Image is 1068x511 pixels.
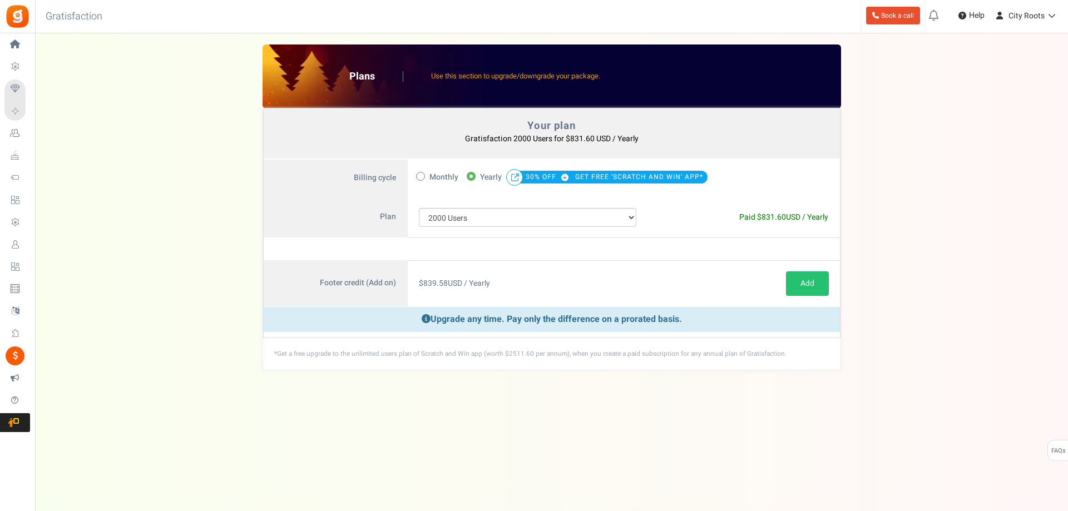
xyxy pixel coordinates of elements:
[33,6,115,28] h3: Gratisfaction
[526,169,573,185] span: 30% OFF
[423,277,448,289] span: 839.58
[264,307,840,332] p: Upgrade any time. Pay only the difference on a prorated basis.
[5,4,30,29] img: Gratisfaction
[762,211,786,223] span: 831.60
[465,133,639,145] b: Gratisfaction 2000 Users for $831.60 USD / Yearly
[480,170,502,185] span: Yearly
[264,160,408,197] label: Billing cycle
[264,197,408,238] label: Plan
[263,338,840,370] div: *Get a free upgrade to the unlimited users plan of Scratch and Win app (worth $2511.60 per annum)...
[419,277,490,289] span: $ USD / Yearly
[1051,440,1066,462] span: FAQs
[866,7,920,24] a: Book a call
[431,71,600,81] span: Use this section to upgrade/downgrade your package.
[275,120,828,131] h4: Your plan
[739,211,828,223] span: Paid $ USD / Yearly
[966,10,985,21] span: Help
[264,260,408,307] label: Footer credit (Add on)
[575,169,703,185] span: GET FREE 'SCRATCH AND WIN' APP*
[429,170,458,185] span: Monthly
[526,172,703,182] a: 30% OFF GET FREE 'SCRATCH AND WIN' APP*
[954,7,989,24] a: Help
[1008,10,1045,22] span: City Roots
[349,71,403,82] h2: Plans
[786,271,829,296] a: Add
